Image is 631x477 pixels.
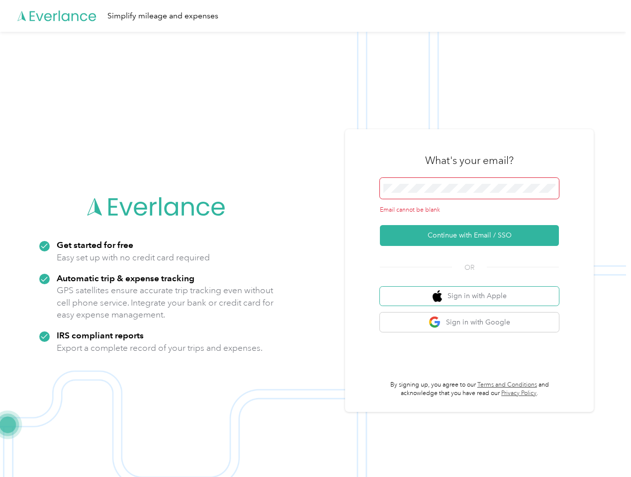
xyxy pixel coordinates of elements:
img: google logo [429,316,441,328]
p: GPS satellites ensure accurate trip tracking even without cell phone service. Integrate your bank... [57,284,274,321]
strong: IRS compliant reports [57,330,144,340]
strong: Automatic trip & expense tracking [57,273,194,283]
strong: Get started for free [57,239,133,250]
a: Terms and Conditions [477,381,537,389]
button: apple logoSign in with Apple [380,287,559,306]
img: apple logo [433,290,443,303]
button: google logoSign in with Google [380,313,559,332]
p: By signing up, you agree to our and acknowledge that you have read our . [380,381,559,398]
div: Simplify mileage and expenses [107,10,218,22]
p: Export a complete record of your trips and expenses. [57,342,263,354]
div: Email cannot be blank [380,206,559,215]
a: Privacy Policy [501,390,537,397]
span: OR [452,262,487,273]
p: Easy set up with no credit card required [57,251,210,264]
button: Continue with Email / SSO [380,225,559,246]
h3: What's your email? [425,154,514,167]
